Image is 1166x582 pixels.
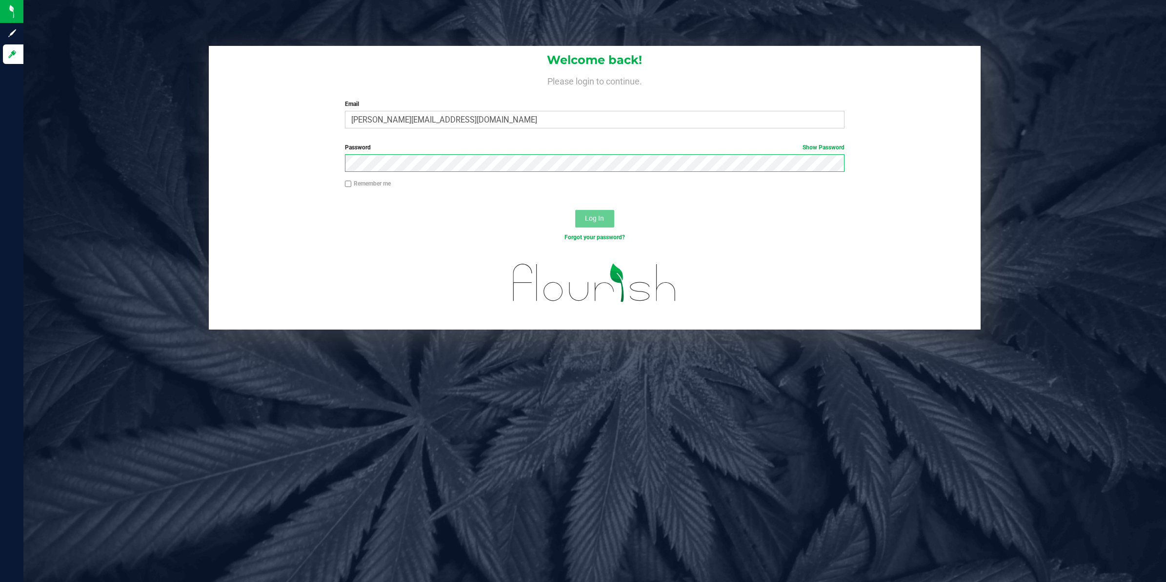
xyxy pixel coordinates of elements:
label: Email [345,100,844,108]
img: flourish_logo.svg [498,252,691,314]
span: Log In [585,214,604,222]
a: Show Password [803,144,844,151]
input: Remember me [345,181,352,187]
span: Password [345,144,371,151]
label: Remember me [345,179,391,188]
button: Log In [575,210,614,228]
h1: Welcome back! [209,54,980,66]
inline-svg: Sign up [7,28,17,38]
inline-svg: Log in [7,49,17,59]
a: Forgot your password? [564,234,625,241]
h4: Please login to continue. [209,74,980,86]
